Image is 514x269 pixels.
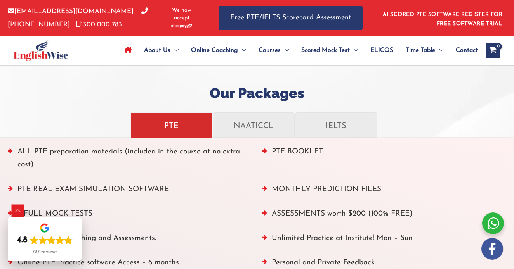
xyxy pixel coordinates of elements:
[118,37,478,64] nav: Site Navigation: Main Menu
[364,37,399,64] a: ELICOS
[144,37,170,64] span: About Us
[406,37,435,64] span: Time Table
[301,118,371,132] p: IELTS
[262,232,507,248] li: Unlimited Practice at Institute! Mon – Sun
[76,21,122,28] a: 1300 000 783
[32,249,57,255] div: 727 reviews
[185,37,252,64] a: Online CoachingMenu Toggle
[262,183,507,200] li: MONTHLY PREDICTION FILES
[252,37,295,64] a: CoursesMenu Toggle
[219,118,288,132] p: NAATICCL
[8,8,134,15] a: [EMAIL_ADDRESS][DOMAIN_NAME]
[14,40,68,61] img: cropped-ew-logo
[8,8,148,28] a: [PHONE_NUMBER]
[8,183,252,200] li: PTE REAL EXAM SIMULATION SOFTWARE
[17,235,28,246] div: 4.8
[137,118,206,132] p: PTE
[170,37,179,64] span: Menu Toggle
[435,37,443,64] span: Menu Toggle
[191,37,238,64] span: Online Coaching
[8,145,252,175] li: ALL PTE preparation materials (included in the course at no extra cost)
[8,232,252,248] li: 100+ hours of Coaching and Assessments.
[383,12,503,27] a: AI SCORED PTE SOFTWARE REGISTER FOR FREE SOFTWARE TRIAL
[450,37,478,64] a: Contact
[138,37,185,64] a: About UsMenu Toggle
[301,37,350,64] span: Scored Mock Test
[456,37,478,64] span: Contact
[281,37,289,64] span: Menu Toggle
[481,238,503,260] img: white-facebook.png
[370,37,393,64] span: ELICOS
[262,145,507,175] li: PTE BOOKLET
[295,37,364,64] a: Scored Mock TestMenu Toggle
[164,7,199,22] span: We now accept
[399,37,450,64] a: Time TableMenu Toggle
[219,6,363,30] a: Free PTE/IELTS Scorecard Assessment
[262,207,507,224] li: ASSESSMENTS worth $200 (100% FREE)
[171,24,192,28] img: Afterpay-Logo
[350,37,358,64] span: Menu Toggle
[259,37,281,64] span: Courses
[8,207,252,224] li: 5 FULL MOCK TESTS
[17,235,73,246] div: Rating: 4.8 out of 5
[486,43,500,58] a: View Shopping Cart, empty
[378,5,506,31] aside: Header Widget 1
[238,37,246,64] span: Menu Toggle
